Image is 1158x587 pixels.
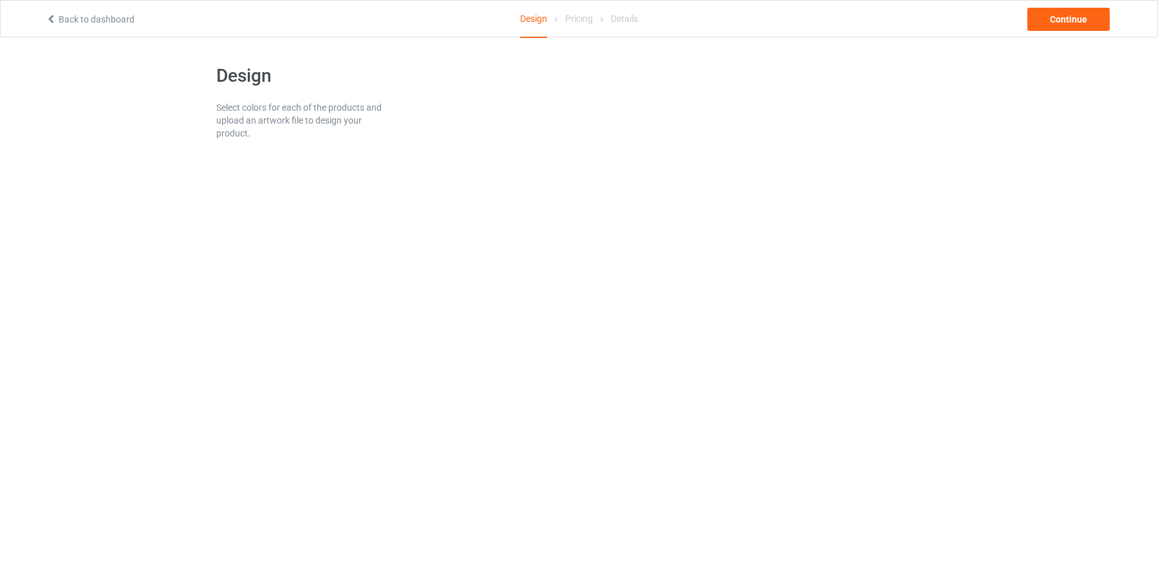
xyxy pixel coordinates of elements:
[1027,8,1110,31] div: Continue
[216,101,384,140] div: Select colors for each of the products and upload an artwork file to design your product.
[565,1,593,37] div: Pricing
[611,1,638,37] div: Details
[520,1,547,38] div: Design
[216,64,384,88] h1: Design
[46,14,135,24] a: Back to dashboard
